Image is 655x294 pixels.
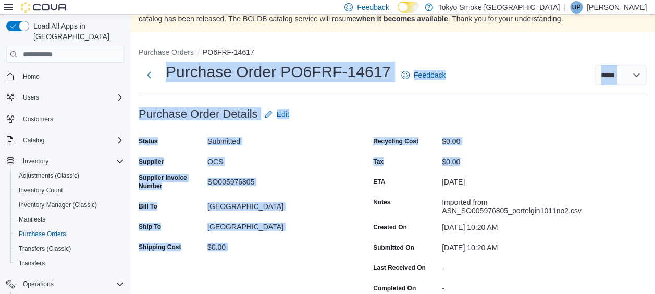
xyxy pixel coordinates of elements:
[19,259,45,267] span: Transfers
[19,244,71,253] span: Transfers (Classic)
[10,168,128,183] button: Adjustments (Classic)
[19,91,43,104] button: Users
[564,1,566,14] p: |
[19,171,79,180] span: Adjustments (Classic)
[23,136,44,144] span: Catalog
[207,239,347,251] div: $0.00
[572,1,581,14] span: UP
[166,62,391,82] h1: Purchase Order PO6FRF-14617
[2,90,128,105] button: Users
[438,1,560,14] p: Tokyo Smoke [GEOGRAPHIC_DATA]
[19,278,124,290] span: Operations
[15,169,83,182] a: Adjustments (Classic)
[207,174,347,186] div: SO005976805
[442,219,582,231] div: [DATE] 10:20 AM
[23,157,48,165] span: Inventory
[23,115,53,124] span: Customers
[15,257,124,269] span: Transfers
[19,201,97,209] span: Inventory Manager (Classic)
[19,134,124,146] span: Catalog
[2,69,128,84] button: Home
[19,70,124,83] span: Home
[207,153,347,166] div: OCS
[29,21,124,42] span: Load All Apps in [GEOGRAPHIC_DATA]
[373,157,384,166] label: Tax
[139,174,203,190] label: Supplier Invoice Number
[15,257,49,269] a: Transfers
[207,133,347,145] div: Submitted
[19,186,63,194] span: Inventory Count
[442,260,582,272] div: -
[19,278,58,290] button: Operations
[373,223,407,231] label: Created On
[10,198,128,212] button: Inventory Manager (Classic)
[19,230,66,238] span: Purchase Orders
[2,154,128,168] button: Inventory
[10,212,128,227] button: Manifests
[23,72,40,81] span: Home
[10,256,128,271] button: Transfers
[19,155,53,167] button: Inventory
[10,241,128,256] button: Transfers (Classic)
[139,47,647,59] nav: An example of EuiBreadcrumbs
[15,169,124,182] span: Adjustments (Classic)
[15,199,101,211] a: Inventory Manager (Classic)
[2,111,128,126] button: Customers
[442,280,582,292] div: -
[139,137,158,145] label: Status
[2,133,128,148] button: Catalog
[139,48,194,56] button: Purchase Orders
[139,65,159,85] button: Next
[139,157,164,166] label: Supplier
[373,264,426,272] label: Last Received On
[442,239,582,252] div: [DATE] 10:20 AM
[356,15,448,23] strong: when it becomes available
[19,91,124,104] span: Users
[15,242,124,255] span: Transfers (Classic)
[587,1,647,14] p: [PERSON_NAME]
[15,184,67,197] a: Inventory Count
[373,178,385,186] label: ETA
[373,284,416,292] label: Completed On
[15,213,50,226] a: Manifests
[414,70,446,80] span: Feedback
[19,113,57,126] a: Customers
[373,198,390,206] label: Notes
[570,1,583,14] div: Unike Patel
[19,215,45,224] span: Manifests
[15,228,124,240] span: Purchase Orders
[10,227,128,241] button: Purchase Orders
[207,198,347,211] div: [GEOGRAPHIC_DATA]
[139,223,161,231] label: Ship To
[21,2,68,13] img: Cova
[139,108,258,120] h3: Purchase Order Details
[19,155,124,167] span: Inventory
[139,202,157,211] label: Bill To
[203,48,254,56] button: PO6FRF-14617
[260,104,293,125] button: Edit
[15,184,124,197] span: Inventory Count
[19,70,44,83] a: Home
[442,174,582,186] div: [DATE]
[397,65,450,85] a: Feedback
[15,228,70,240] a: Purchase Orders
[15,213,124,226] span: Manifests
[10,183,128,198] button: Inventory Count
[398,2,419,13] input: Dark Mode
[373,243,414,252] label: Submitted On
[15,199,124,211] span: Inventory Manager (Classic)
[23,93,39,102] span: Users
[15,242,75,255] a: Transfers (Classic)
[442,153,582,166] div: $0.00
[207,218,347,231] div: [GEOGRAPHIC_DATA]
[277,109,289,119] span: Edit
[373,137,418,145] label: Recycling Cost
[357,2,389,13] span: Feedback
[442,194,582,215] div: Imported from ASN_SO005976805_portelgin1011no2.csv
[139,243,181,251] label: Shipping Cost
[23,280,54,288] span: Operations
[19,134,48,146] button: Catalog
[442,133,582,145] div: $0.00
[2,277,128,291] button: Operations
